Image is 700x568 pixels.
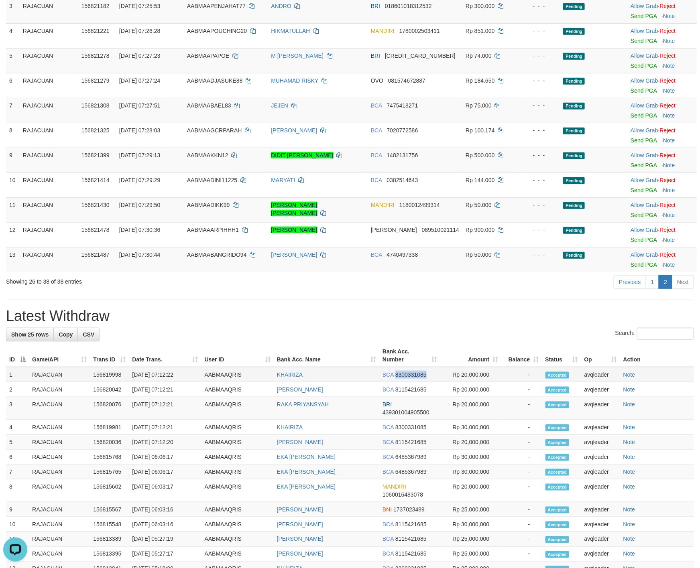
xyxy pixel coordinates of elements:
[81,3,110,9] span: 156821182
[6,382,29,397] td: 2
[627,247,697,272] td: ·
[271,53,324,59] a: M [PERSON_NAME]
[271,28,310,34] a: HIKMATULLAH
[90,382,129,397] td: 156820042
[563,202,585,209] span: Pending
[129,420,201,435] td: [DATE] 07:12:21
[672,275,694,289] a: Next
[466,77,494,84] span: Rp 184.650
[466,152,494,158] span: Rp 500.000
[81,252,110,258] span: 156821487
[383,439,394,445] span: BCA
[563,3,585,10] span: Pending
[271,3,291,9] a: ANDRO
[383,409,429,416] span: Copy 439301004905500 to clipboard
[271,77,318,84] a: MUHAMAD RISKY
[660,202,676,208] a: Reject
[563,128,585,134] span: Pending
[277,424,303,430] a: KHAIRIZA
[545,402,570,408] span: Accepted
[631,152,658,158] a: Allow Grab
[271,102,288,109] a: JEJEN
[187,127,242,134] span: AABMAAGCRPARAH
[187,3,246,9] span: AABMAAPENJAHAT77
[524,27,557,35] div: - - -
[631,77,658,84] a: Allow Grab
[20,197,78,222] td: RAJACUAN
[271,252,317,258] a: [PERSON_NAME]
[627,197,697,222] td: ·
[90,435,129,450] td: 156820036
[6,450,29,465] td: 6
[387,177,418,183] span: Copy 0382514643 to clipboard
[623,386,635,393] a: Note
[6,367,29,382] td: 1
[6,308,694,324] h1: Latest Withdraw
[524,151,557,159] div: - - -
[385,53,456,59] span: Copy 659101026552539 to clipboard
[29,420,90,435] td: RAJACUAN
[581,367,620,382] td: avqleader
[660,28,676,34] a: Reject
[660,102,676,109] a: Reject
[187,252,247,258] span: AABMAABANGRIDO94
[631,38,657,44] a: Send PGA
[581,344,620,367] th: Op: activate to sort column ascending
[663,162,675,168] a: Note
[20,98,78,123] td: RAJACUAN
[660,127,676,134] a: Reject
[542,344,581,367] th: Status: activate to sort column ascending
[187,77,243,84] span: AABMAADJASUKE88
[271,202,317,216] a: [PERSON_NAME] [PERSON_NAME]
[271,152,333,158] a: DIDIT [PERSON_NAME]
[90,344,129,367] th: Trans ID: activate to sort column ascending
[623,483,635,490] a: Note
[20,148,78,172] td: RAJACUAN
[187,177,237,183] span: AABMAADINI11225
[501,382,542,397] td: -
[6,148,20,172] td: 9
[201,367,274,382] td: AABMAAQRIS
[422,227,459,233] span: Copy 089510021114 to clipboard
[81,227,110,233] span: 156821478
[614,275,646,289] a: Previous
[129,450,201,465] td: [DATE] 06:06:17
[631,227,659,233] span: ·
[524,201,557,209] div: - - -
[119,53,160,59] span: [DATE] 07:27:23
[129,382,201,397] td: [DATE] 07:12:21
[277,551,323,557] a: [PERSON_NAME]
[277,506,323,513] a: [PERSON_NAME]
[20,23,78,48] td: RAJACUAN
[563,252,585,259] span: Pending
[631,28,658,34] a: Allow Grab
[59,331,73,338] span: Copy
[387,127,418,134] span: Copy 7020772586 to clipboard
[371,127,382,134] span: BCA
[440,435,501,450] td: Rp 20,000,000
[563,152,585,159] span: Pending
[623,469,635,475] a: Note
[274,344,379,367] th: Bank Acc. Name: activate to sort column ascending
[277,469,336,475] a: EKA [PERSON_NAME]
[20,123,78,148] td: RAJACUAN
[119,227,160,233] span: [DATE] 07:30:36
[119,252,160,258] span: [DATE] 07:30:44
[631,262,657,268] a: Send PGA
[631,202,659,208] span: ·
[395,424,427,430] span: Copy 8300331085 to clipboard
[563,177,585,184] span: Pending
[524,101,557,110] div: - - -
[395,386,427,393] span: Copy 8115421685 to clipboard
[129,344,201,367] th: Date Trans.: activate to sort column ascending
[524,77,557,85] div: - - -
[631,137,657,144] a: Send PGA
[383,371,394,378] span: BCA
[501,397,542,420] td: -
[383,401,392,408] span: BRI
[395,371,427,378] span: Copy 8300331085 to clipboard
[277,454,336,460] a: EKA [PERSON_NAME]
[663,237,675,243] a: Note
[663,38,675,44] a: Note
[563,103,585,110] span: Pending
